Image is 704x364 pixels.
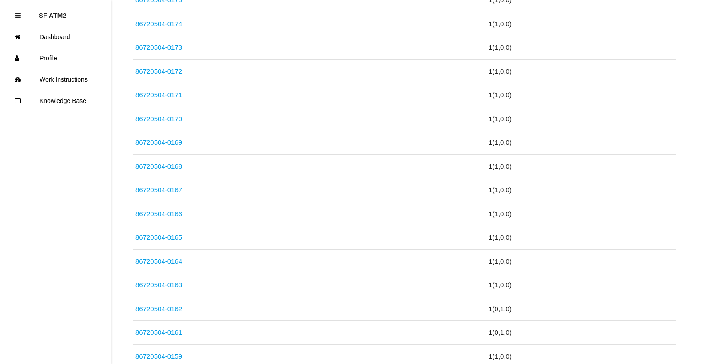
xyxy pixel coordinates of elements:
a: 86720504-0174 [135,20,182,28]
td: 1 ( 1 , 0 , 0 ) [486,249,676,273]
a: 86720504-0173 [135,44,182,51]
a: 86720504-0167 [135,186,182,194]
td: 1 ( 0 , 1 , 0 ) [486,321,676,345]
a: 86720504-0168 [135,162,182,170]
a: 86720504-0164 [135,257,182,265]
a: 86720504-0165 [135,233,182,241]
td: 1 ( 1 , 0 , 0 ) [486,107,676,131]
a: 86720504-0166 [135,210,182,218]
a: Work Instructions [0,69,111,90]
td: 1 ( 1 , 0 , 0 ) [486,12,676,36]
td: 1 ( 1 , 0 , 0 ) [486,131,676,155]
td: 1 ( 1 , 0 , 0 ) [486,59,676,83]
td: 1 ( 1 , 0 , 0 ) [486,83,676,107]
td: 1 ( 1 , 0 , 0 ) [486,178,676,202]
a: 86720504-0170 [135,115,182,123]
a: 86720504-0163 [135,281,182,289]
td: 1 ( 1 , 0 , 0 ) [486,273,676,297]
a: 86720504-0171 [135,91,182,99]
div: Close [15,5,21,26]
td: 1 ( 1 , 0 , 0 ) [486,202,676,226]
a: Knowledge Base [0,90,111,111]
a: 86720504-0162 [135,305,182,313]
p: SF ATM2 [39,5,67,19]
td: 1 ( 1 , 0 , 0 ) [486,36,676,60]
a: 86720504-0169 [135,138,182,146]
a: Profile [0,47,111,69]
a: 86720504-0159 [135,352,182,360]
td: 1 ( 1 , 0 , 0 ) [486,226,676,250]
a: 86720504-0172 [135,67,182,75]
td: 1 ( 0 , 1 , 0 ) [486,297,676,321]
a: 86720504-0161 [135,328,182,336]
a: Dashboard [0,26,111,47]
td: 1 ( 1 , 0 , 0 ) [486,154,676,178]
